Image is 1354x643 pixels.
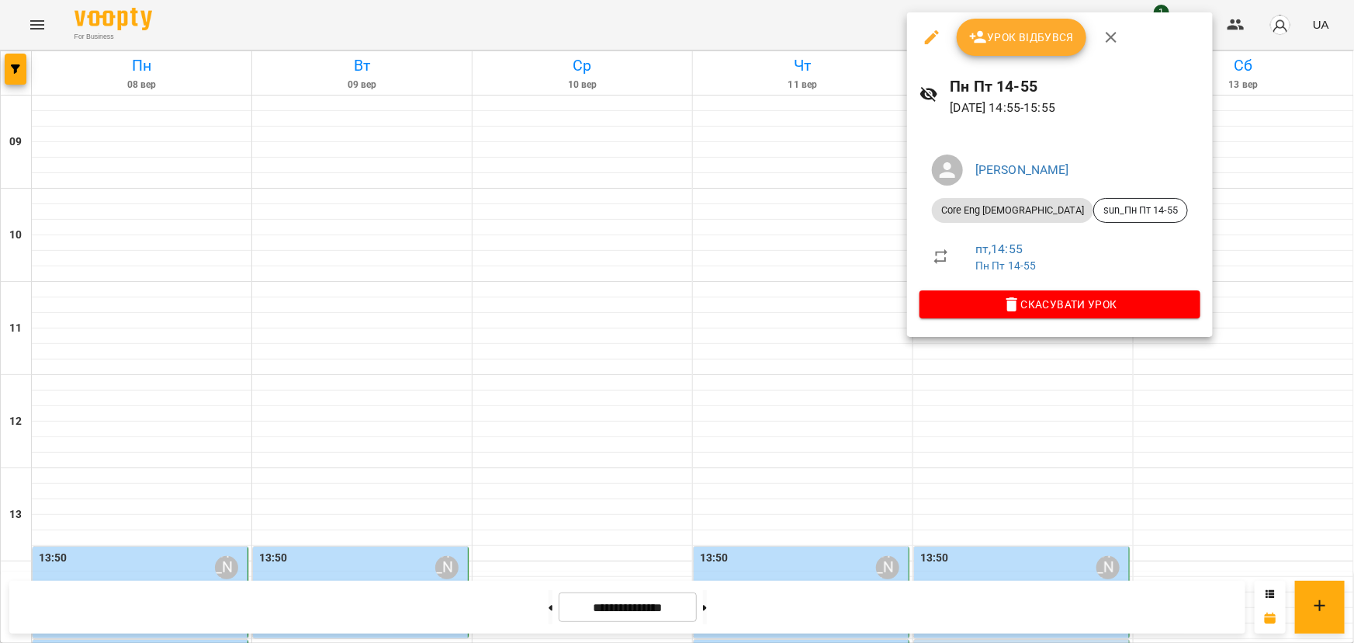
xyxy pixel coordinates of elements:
[975,162,1069,177] a: [PERSON_NAME]
[919,290,1200,318] button: Скасувати Урок
[975,259,1037,272] a: Пн Пт 14-55
[1093,198,1188,223] div: sun_Пн Пт 14-55
[932,295,1188,314] span: Скасувати Урок
[951,75,1200,99] h6: Пн Пт 14-55
[951,99,1200,117] p: [DATE] 14:55 - 15:55
[969,28,1075,47] span: Урок відбувся
[1094,203,1187,217] span: sun_Пн Пт 14-55
[932,203,1093,217] span: Core Eng [DEMOGRAPHIC_DATA]
[957,19,1087,56] button: Урок відбувся
[975,242,1023,256] a: пт , 14:55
